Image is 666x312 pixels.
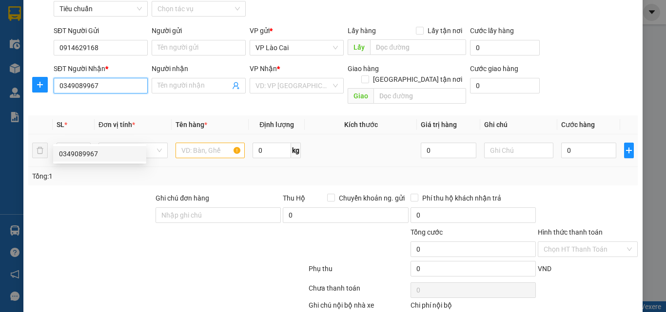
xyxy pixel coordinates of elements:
[369,74,466,85] span: [GEOGRAPHIC_DATA] tận nơi
[250,25,344,36] div: VP gửi
[98,121,135,128] span: Đơn vị tính
[418,193,505,203] span: Phí thu hộ khách nhận trả
[470,78,540,93] input: Cước giao hàng
[561,121,595,128] span: Cước hàng
[104,143,162,158] span: Khác
[470,40,540,55] input: Cước lấy hàng
[344,121,378,128] span: Kích thước
[335,193,409,203] span: Chuyển khoản ng. gửi
[291,143,301,158] span: kg
[32,171,258,182] div: Tổng: 1
[54,63,148,74] div: SĐT Người Nhận
[57,121,64,128] span: SL
[470,65,518,73] label: Cước giao hàng
[33,81,47,89] span: plus
[32,143,48,158] button: delete
[421,121,457,128] span: Giá trị hàng
[373,88,466,104] input: Dọc đường
[370,39,466,55] input: Dọc đường
[32,77,48,92] button: plus
[484,143,553,158] input: Ghi Chú
[54,25,148,36] div: SĐT Người Gửi
[308,283,410,300] div: Chưa thanh toán
[421,143,476,158] input: 0
[156,207,281,223] input: Ghi chú đơn hàng
[152,25,246,36] div: Người gửi
[538,228,603,236] label: Hình thức thanh toán
[625,147,633,154] span: plus
[53,146,146,162] div: 0349089967
[348,39,370,55] span: Lấy
[308,263,410,280] div: Phụ thu
[538,265,551,273] span: VND
[176,143,245,158] input: VD: Bàn, Ghế
[470,27,514,35] label: Cước lấy hàng
[348,65,379,73] span: Giao hàng
[255,40,338,55] span: VP Lào Cai
[411,228,443,236] span: Tổng cước
[480,115,557,134] th: Ghi chú
[176,121,207,128] span: Tên hàng
[156,194,209,202] label: Ghi chú đơn hàng
[348,27,376,35] span: Lấy hàng
[152,63,246,74] div: Người nhận
[232,82,240,90] span: user-add
[283,194,305,202] span: Thu Hộ
[59,1,142,16] span: Tiêu chuẩn
[250,65,277,73] span: VP Nhận
[624,143,634,158] button: plus
[348,88,373,104] span: Giao
[59,148,140,159] div: 0349089967
[259,121,294,128] span: Định lượng
[424,25,466,36] span: Lấy tận nơi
